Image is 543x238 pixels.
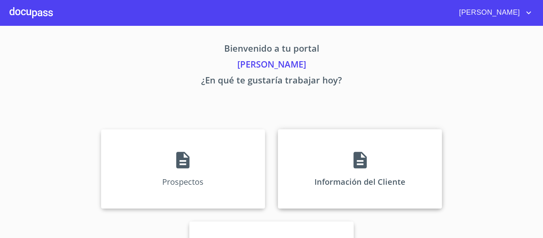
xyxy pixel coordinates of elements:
[314,176,405,187] p: Información del Cliente
[27,74,516,89] p: ¿En qué te gustaría trabajar hoy?
[27,58,516,74] p: [PERSON_NAME]
[162,176,204,187] p: Prospectos
[27,42,516,58] p: Bienvenido a tu portal
[453,6,533,19] button: account of current user
[453,6,524,19] span: [PERSON_NAME]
